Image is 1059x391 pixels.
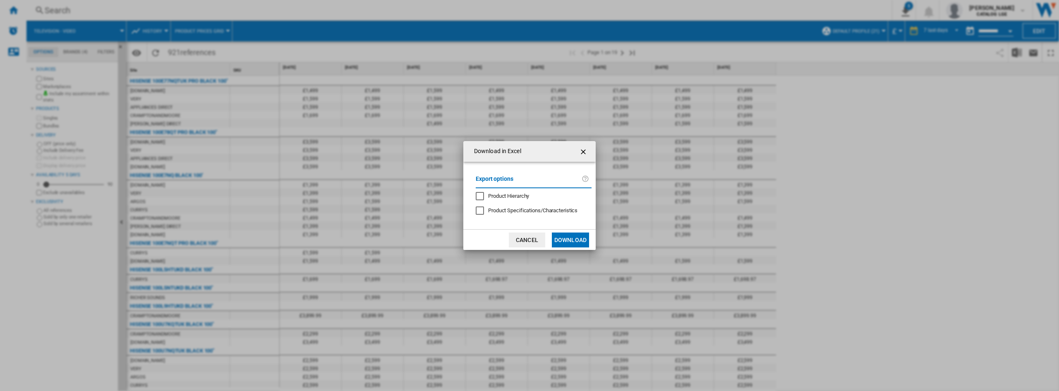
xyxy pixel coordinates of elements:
[552,233,589,247] button: Download
[576,143,592,160] button: getI18NText('BUTTONS.CLOSE_DIALOG')
[579,147,589,157] ng-md-icon: getI18NText('BUTTONS.CLOSE_DIALOG')
[476,192,585,200] md-checkbox: Product Hierarchy
[488,193,529,199] span: Product Hierarchy
[488,207,577,213] span: Product Specifications/Characteristics
[463,141,596,250] md-dialog: Download in ...
[470,147,521,156] h4: Download in Excel
[488,207,577,214] div: Only applies to Category View
[476,174,582,190] label: Export options
[509,233,545,247] button: Cancel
